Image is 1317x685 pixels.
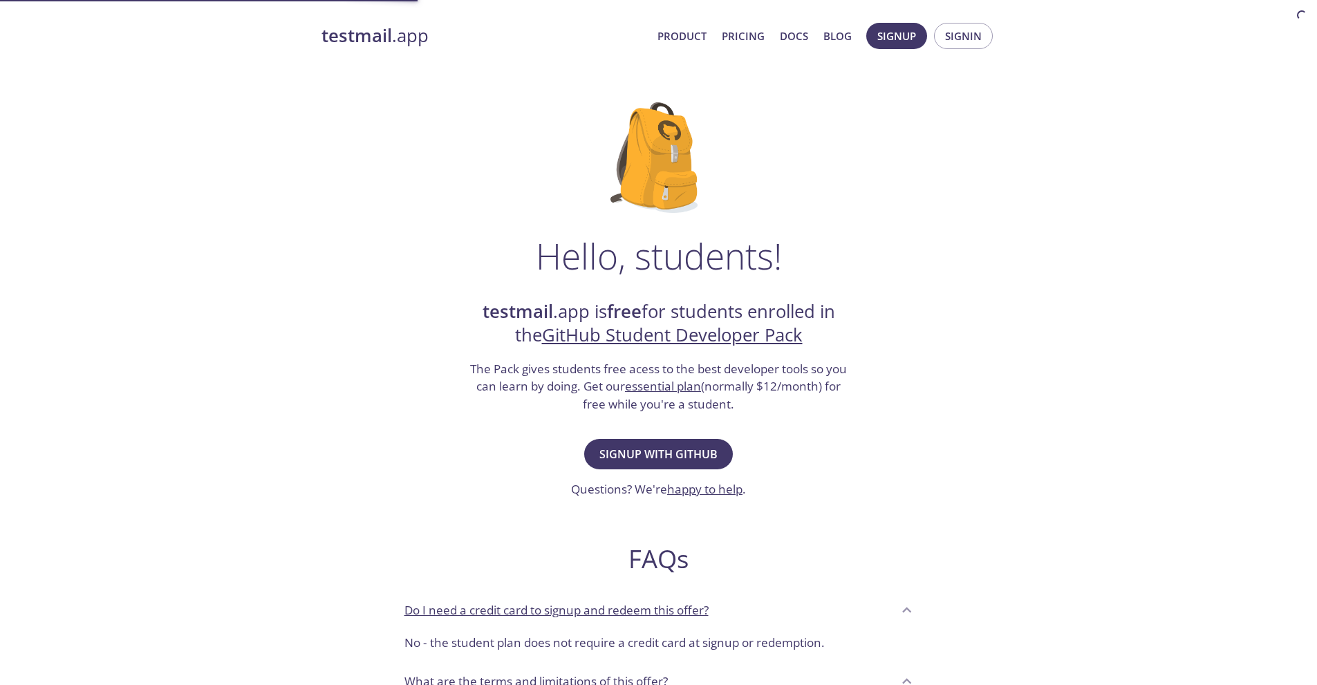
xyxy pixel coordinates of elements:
[866,23,927,49] button: Signup
[393,628,924,663] div: Do I need a credit card to signup and redeem this offer?
[610,102,707,213] img: github-student-backpack.png
[780,27,808,45] a: Docs
[542,323,803,347] a: GitHub Student Developer Pack
[657,27,707,45] a: Product
[321,24,646,48] a: testmail.app
[393,543,924,574] h2: FAQs
[625,378,701,394] a: essential plan
[934,23,993,49] button: Signin
[823,27,852,45] a: Blog
[722,27,765,45] a: Pricing
[404,634,913,652] p: No - the student plan does not require a credit card at signup or redemption.
[469,360,849,413] h3: The Pack gives students free acess to the best developer tools so you can learn by doing. Get our...
[667,481,742,497] a: happy to help
[469,300,849,348] h2: .app is for students enrolled in the
[483,299,553,323] strong: testmail
[393,591,924,628] div: Do I need a credit card to signup and redeem this offer?
[404,601,709,619] p: Do I need a credit card to signup and redeem this offer?
[321,24,392,48] strong: testmail
[599,444,718,464] span: Signup with GitHub
[945,27,982,45] span: Signin
[584,439,733,469] button: Signup with GitHub
[536,235,782,276] h1: Hello, students!
[571,480,746,498] h3: Questions? We're .
[877,27,916,45] span: Signup
[607,299,642,323] strong: free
